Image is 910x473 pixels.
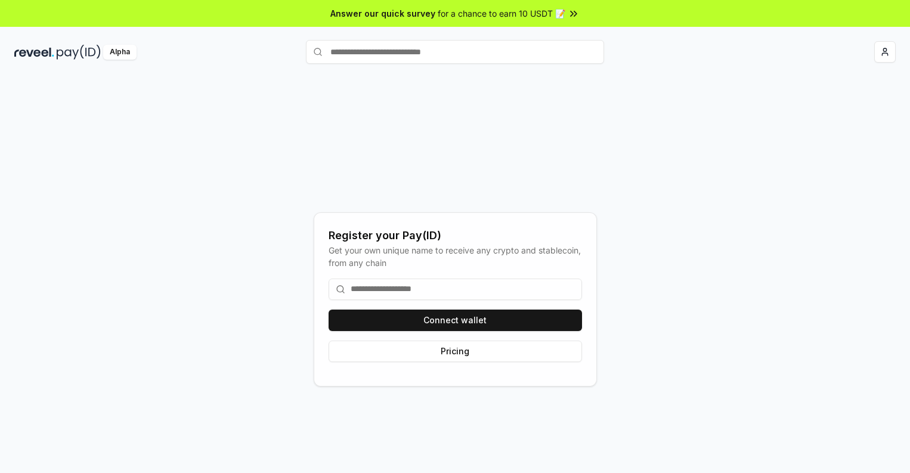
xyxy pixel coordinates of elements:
div: Register your Pay(ID) [329,227,582,244]
button: Pricing [329,341,582,362]
img: pay_id [57,45,101,60]
img: reveel_dark [14,45,54,60]
span: for a chance to earn 10 USDT 📝 [438,7,565,20]
button: Connect wallet [329,310,582,331]
span: Answer our quick survey [330,7,435,20]
div: Alpha [103,45,137,60]
div: Get your own unique name to receive any crypto and stablecoin, from any chain [329,244,582,269]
